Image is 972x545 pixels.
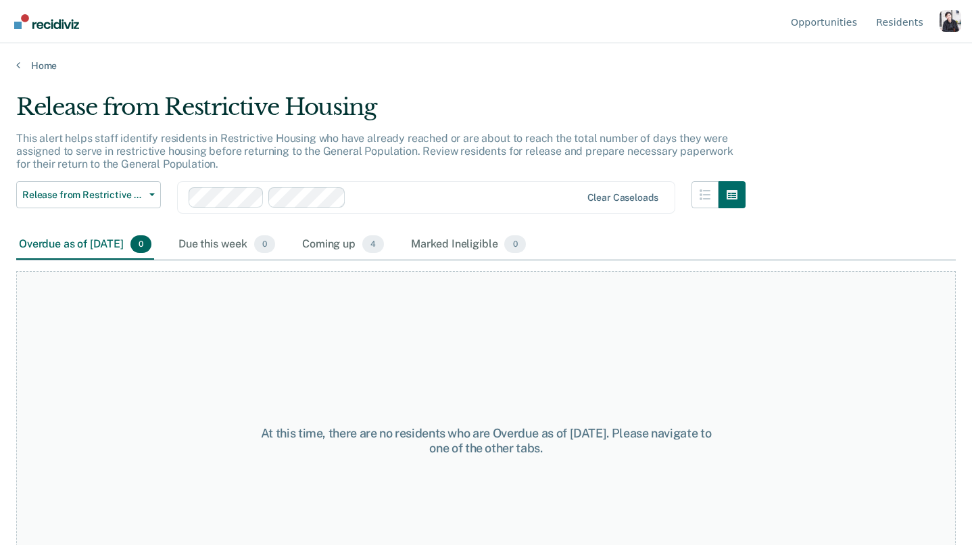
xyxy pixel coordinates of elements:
[16,181,161,208] button: Release from Restrictive Housing
[587,192,658,204] div: Clear caseloads
[251,426,721,455] div: At this time, there are no residents who are Overdue as of [DATE]. Please navigate to one of the ...
[16,230,154,260] div: Overdue as of [DATE]0
[254,235,275,253] span: 0
[408,230,529,260] div: Marked Ineligible0
[16,60,956,72] a: Home
[16,132,733,170] p: This alert helps staff identify residents in Restrictive Housing who have already reached or are ...
[130,235,151,253] span: 0
[176,230,278,260] div: Due this week0
[362,235,384,253] span: 4
[299,230,387,260] div: Coming up4
[940,10,961,32] button: Profile dropdown button
[16,93,746,132] div: Release from Restrictive Housing
[22,189,144,201] span: Release from Restrictive Housing
[504,235,525,253] span: 0
[14,14,79,29] img: Recidiviz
